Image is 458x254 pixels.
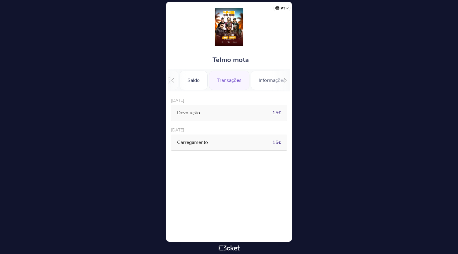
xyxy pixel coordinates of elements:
[209,71,249,90] div: Transações
[171,127,287,133] p: [DATE]
[209,76,249,83] a: Transações
[177,109,260,116] div: Devolução
[180,71,208,90] div: Saldo
[251,71,293,90] div: Informações
[180,76,208,83] a: Saldo
[213,55,249,64] span: Telmo mota
[171,98,287,103] p: [DATE]
[215,8,243,46] img: Orochi & Zara G
[272,109,281,116] span: 15
[278,140,281,145] small: €
[177,139,260,146] div: Carregamento
[272,139,281,146] span: 15
[251,76,293,83] a: Informações
[278,110,281,116] small: €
